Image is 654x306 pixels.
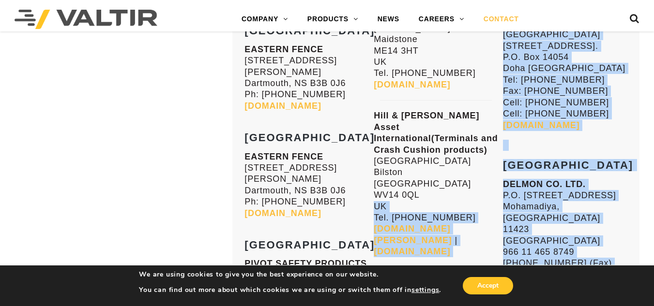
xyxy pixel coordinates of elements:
a: [DOMAIN_NAME] [374,247,450,256]
a: [DOMAIN_NAME] [503,120,579,130]
b: EASTERN FENCE [244,152,323,161]
p: [GEOGRAPHIC_DATA] [STREET_ADDRESS]. P.O. Box 14054 Doha [GEOGRAPHIC_DATA] Tel: [PHONE_NUMBER] Fax... [503,18,627,131]
button: Accept [463,277,513,294]
a: [DOMAIN_NAME] [244,101,321,111]
strong: [GEOGRAPHIC_DATA] [244,239,375,251]
b: EASTERN FENCE [244,44,323,54]
strong: (Terminals and Crash Cushion products) [374,133,498,154]
p: [STREET_ADDRESS][PERSON_NAME] Dartmouth, NS B3B 0J6 Ph: [PHONE_NUMBER] [244,151,369,219]
p: [STREET_ADDRESS][PERSON_NAME] Dartmouth, NS B3B 0J6 Ph: [PHONE_NUMBER] [244,44,369,112]
strong: Hill & [PERSON_NAME] Asset International [374,111,479,143]
a: COMPANY [232,10,298,29]
a: CAREERS [409,10,474,29]
a: CONTACT [474,10,529,29]
a: [DOMAIN_NAME][PERSON_NAME] [374,224,452,245]
p: P.O. [STREET_ADDRESS] Mohamadiya, [GEOGRAPHIC_DATA] 11423 [GEOGRAPHIC_DATA] 966 11 465 8749 [PHON... [503,179,627,269]
strong: [GEOGRAPHIC_DATA] [244,131,375,144]
p: [GEOGRAPHIC_DATA] Bilston [GEOGRAPHIC_DATA] WV14 0QL UK Tel. [PHONE_NUMBER] | [374,110,498,257]
a: [DOMAIN_NAME] [374,80,450,89]
a: [DOMAIN_NAME] [244,208,321,218]
strong: DELMON CO. LTD. [503,179,586,189]
strong: PIVOT SAFETY PRODUCTS [244,259,367,268]
a: NEWS [368,10,409,29]
strong: [GEOGRAPHIC_DATA] [244,25,375,37]
strong: [GEOGRAPHIC_DATA] [503,159,633,171]
button: settings [411,286,439,294]
img: Valtir [15,10,157,29]
a: PRODUCTS [298,10,368,29]
p: You can find out more about which cookies we are using or switch them off in . [139,286,441,294]
p: We are using cookies to give you the best experience on our website. [139,270,441,279]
